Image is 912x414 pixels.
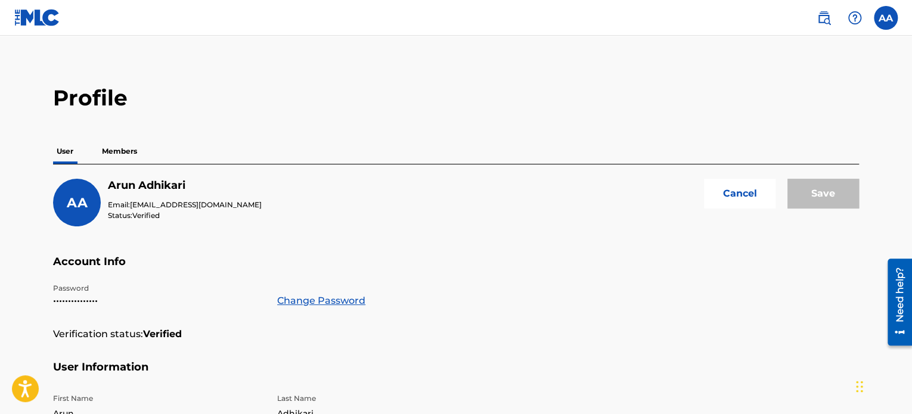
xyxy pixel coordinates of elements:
p: Members [98,139,141,164]
p: Status: [108,210,262,221]
img: search [817,11,831,25]
div: User Menu [874,6,898,30]
h5: User Information [53,360,859,388]
div: Drag [856,369,863,404]
span: AA [67,195,88,211]
p: Password [53,283,263,294]
img: MLC Logo [14,9,60,26]
strong: Verified [143,327,182,341]
iframe: Chat Widget [852,357,912,414]
iframe: Resource Center [879,254,912,350]
a: Change Password [277,294,365,308]
span: [EMAIL_ADDRESS][DOMAIN_NAME] [130,200,262,209]
p: User [53,139,77,164]
a: Public Search [812,6,836,30]
img: help [848,11,862,25]
h2: Profile [53,85,859,111]
span: Verified [132,211,160,220]
h5: Arun Adhikari [108,179,262,192]
div: Help [843,6,867,30]
p: Email: [108,200,262,210]
h5: Account Info [53,255,859,283]
button: Cancel [704,179,775,208]
p: ••••••••••••••• [53,294,263,308]
p: Verification status: [53,327,143,341]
